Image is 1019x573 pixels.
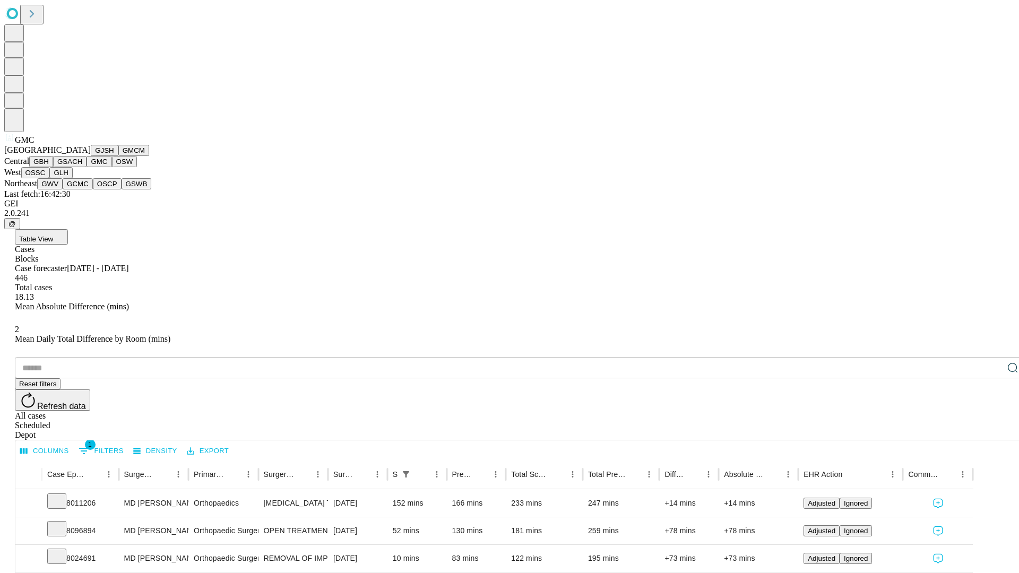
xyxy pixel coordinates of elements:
[4,199,1015,209] div: GEI
[840,525,872,536] button: Ignored
[766,467,781,482] button: Sort
[429,467,444,482] button: Menu
[76,442,126,459] button: Show filters
[642,467,657,482] button: Menu
[310,467,325,482] button: Menu
[21,550,37,568] button: Expand
[85,439,96,450] span: 1
[511,470,549,479] div: Total Scheduled Duration
[63,178,93,189] button: GCMC
[171,467,186,482] button: Menu
[47,517,114,544] div: 8096894
[955,467,970,482] button: Menu
[47,470,85,479] div: Case Epic Id
[627,467,642,482] button: Sort
[840,553,872,564] button: Ignored
[588,517,654,544] div: 259 mins
[15,302,129,311] span: Mean Absolute Difference (mins)
[804,470,842,479] div: EHR Action
[124,470,155,479] div: Surgeon Name
[452,545,501,572] div: 83 mins
[264,490,323,517] div: [MEDICAL_DATA] TOTAL HIP
[124,517,183,544] div: MD [PERSON_NAME] Jr [PERSON_NAME] C Md
[781,467,796,482] button: Menu
[194,517,253,544] div: Orthopaedic Surgery
[101,467,116,482] button: Menu
[843,467,858,482] button: Sort
[122,178,152,189] button: GSWB
[399,467,413,482] div: 1 active filter
[333,517,382,544] div: [DATE]
[840,498,872,509] button: Ignored
[724,490,793,517] div: +14 mins
[588,490,654,517] div: 247 mins
[29,156,53,167] button: GBH
[131,443,180,459] button: Density
[21,494,37,513] button: Expand
[264,545,323,572] div: REMOVAL OF IMPLANT DEEP
[53,156,87,167] button: GSACH
[808,499,835,507] span: Adjusted
[511,490,577,517] div: 233 mins
[49,167,72,178] button: GLH
[393,470,398,479] div: Scheduled In Room Duration
[452,517,501,544] div: 130 mins
[724,470,765,479] div: Absolute Difference
[47,545,114,572] div: 8024691
[333,545,382,572] div: [DATE]
[19,380,56,388] span: Reset filters
[393,490,442,517] div: 152 mins
[226,467,241,482] button: Sort
[664,470,685,479] div: Difference
[804,525,840,536] button: Adjusted
[184,443,231,459] button: Export
[511,517,577,544] div: 181 mins
[87,156,111,167] button: GMC
[124,545,183,572] div: MD [PERSON_NAME] Jr [PERSON_NAME] C Md
[21,522,37,541] button: Expand
[804,553,840,564] button: Adjusted
[804,498,840,509] button: Adjusted
[333,490,382,517] div: [DATE]
[15,292,34,301] span: 18.13
[664,517,713,544] div: +78 mins
[67,264,128,273] span: [DATE] - [DATE]
[399,467,413,482] button: Show filters
[241,467,256,482] button: Menu
[15,325,19,334] span: 2
[414,467,429,482] button: Sort
[124,490,183,517] div: MD [PERSON_NAME] Jr [PERSON_NAME] C Md
[8,220,16,228] span: @
[4,179,37,188] span: Northeast
[588,470,626,479] div: Total Predicted Duration
[264,517,323,544] div: OPEN TREATMENT BIMALLEOLAR [MEDICAL_DATA]
[686,467,701,482] button: Sort
[588,545,654,572] div: 195 mins
[550,467,565,482] button: Sort
[87,467,101,482] button: Sort
[296,467,310,482] button: Sort
[4,189,71,198] span: Last fetch: 16:42:30
[393,545,442,572] div: 10 mins
[701,467,716,482] button: Menu
[264,470,295,479] div: Surgery Name
[21,167,50,178] button: OSSC
[15,334,170,343] span: Mean Daily Total Difference by Room (mins)
[808,554,835,562] span: Adjusted
[4,168,21,177] span: West
[15,264,67,273] span: Case forecaster
[511,545,577,572] div: 122 mins
[19,235,53,243] span: Table View
[940,467,955,482] button: Sort
[4,157,29,166] span: Central
[473,467,488,482] button: Sort
[565,467,580,482] button: Menu
[194,545,253,572] div: Orthopaedic Surgery
[844,527,868,535] span: Ignored
[18,443,72,459] button: Select columns
[4,145,91,154] span: [GEOGRAPHIC_DATA]
[393,517,442,544] div: 52 mins
[844,499,868,507] span: Ignored
[333,470,354,479] div: Surgery Date
[37,402,86,411] span: Refresh data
